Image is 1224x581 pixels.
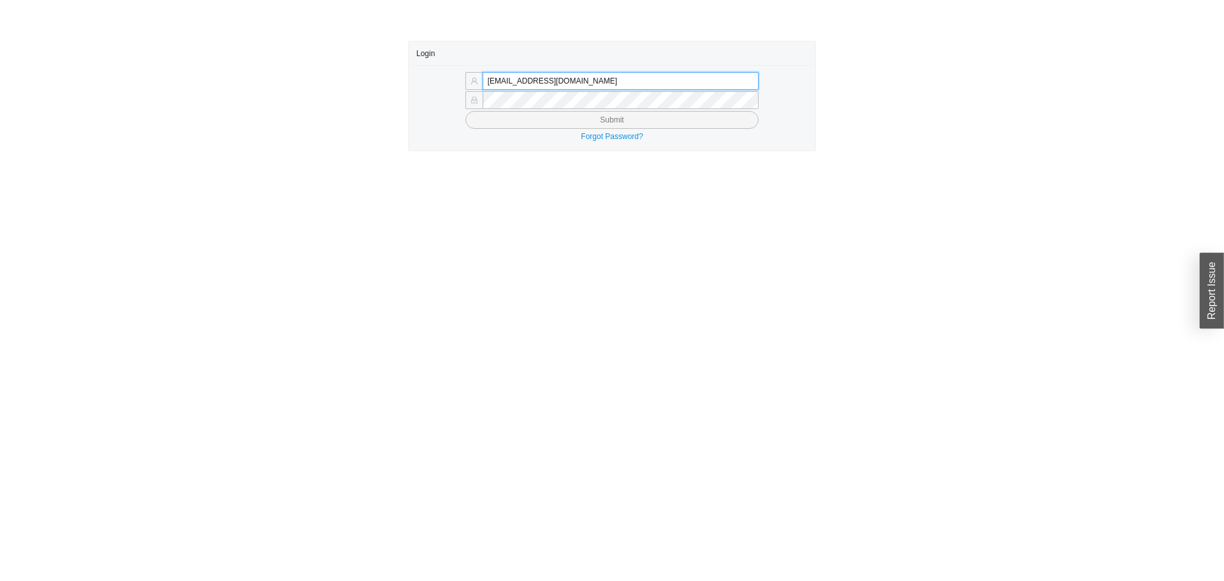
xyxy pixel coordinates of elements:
span: lock [470,96,478,104]
a: Forgot Password? [581,132,643,141]
button: Submit [465,111,759,129]
input: Email [483,72,759,90]
span: user [470,77,478,85]
div: Login [416,41,808,65]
